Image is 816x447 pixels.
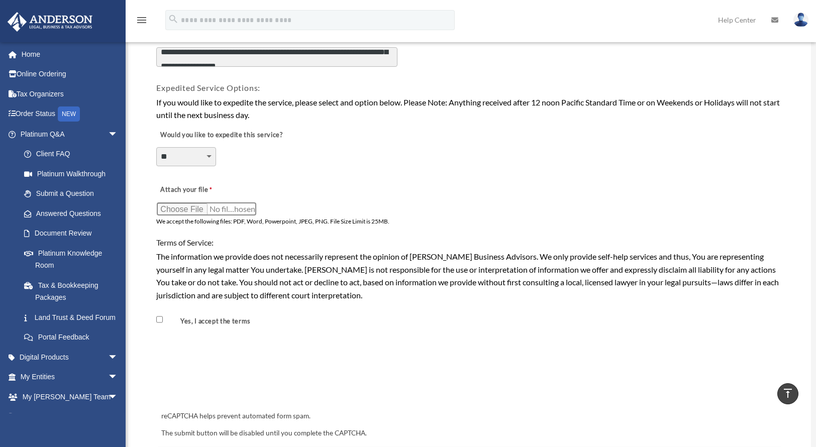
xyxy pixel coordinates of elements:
[14,327,133,348] a: Portal Feedback
[58,106,80,122] div: NEW
[108,367,128,388] span: arrow_drop_down
[14,184,133,204] a: Submit a Question
[156,83,260,92] span: Expedited Service Options:
[165,316,254,326] label: Yes, I accept the terms
[7,347,133,367] a: Digital Productsarrow_drop_down
[157,410,781,422] div: reCAPTCHA helps prevent automated form spam.
[7,104,133,125] a: Order StatusNEW
[157,427,781,439] div: The submit button will be disabled until you complete the CAPTCHA.
[5,12,95,32] img: Anderson Advisors Platinum Portal
[7,64,133,84] a: Online Ordering
[108,124,128,145] span: arrow_drop_down
[782,387,794,399] i: vertical_align_top
[108,407,128,427] span: arrow_drop_down
[14,307,133,327] a: Land Trust & Deed Forum
[156,96,782,122] div: If you would like to expedite the service, please select and option below. Please Note: Anything ...
[7,367,133,387] a: My Entitiesarrow_drop_down
[108,347,128,368] span: arrow_drop_down
[777,383,798,404] a: vertical_align_top
[108,387,128,407] span: arrow_drop_down
[156,217,389,225] span: We accept the following files: PDF, Word, Powerpoint, JPEG, PNG. File Size Limit is 25MB.
[14,203,133,223] a: Answered Questions
[14,275,133,307] a: Tax & Bookkeeping Packages
[156,250,782,301] div: The information we provide does not necessarily represent the opinion of [PERSON_NAME] Business A...
[156,128,285,142] label: Would you like to expedite this service?
[14,164,133,184] a: Platinum Walkthrough
[7,387,133,407] a: My [PERSON_NAME] Teamarrow_drop_down
[158,351,311,390] iframe: reCAPTCHA
[7,84,133,104] a: Tax Organizers
[136,14,148,26] i: menu
[7,407,133,427] a: My Documentsarrow_drop_down
[168,14,179,25] i: search
[136,18,148,26] a: menu
[156,183,257,197] label: Attach your file
[14,243,133,275] a: Platinum Knowledge Room
[14,144,133,164] a: Client FAQ
[7,124,133,144] a: Platinum Q&Aarrow_drop_down
[156,237,782,248] h4: Terms of Service:
[793,13,808,27] img: User Pic
[14,223,128,244] a: Document Review
[7,44,133,64] a: Home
